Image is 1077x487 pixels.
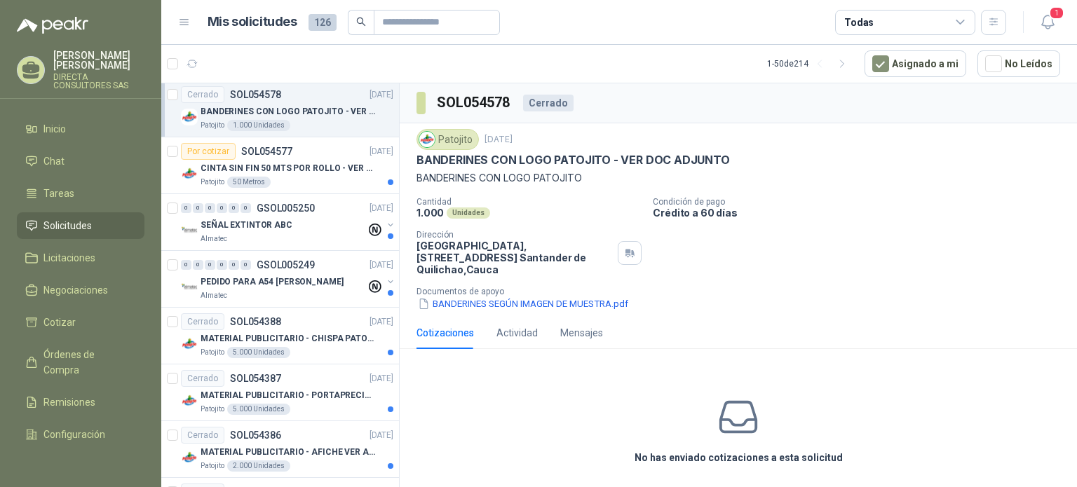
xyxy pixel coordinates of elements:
[227,460,290,472] div: 2.000 Unidades
[43,395,95,410] span: Remisiones
[17,389,144,416] a: Remisiones
[230,90,281,100] p: SOL054578
[241,260,251,270] div: 0
[356,17,366,27] span: search
[201,219,292,232] p: SEÑAL EXTINTOR ABC
[205,203,215,213] div: 0
[201,347,224,358] p: Patojito
[230,430,281,440] p: SOL054386
[201,233,227,245] p: Almatec
[370,202,393,215] p: [DATE]
[370,315,393,329] p: [DATE]
[201,162,375,175] p: CINTA SIN FIN 50 MTS POR ROLLO - VER DOC ADJUNTO
[437,92,512,114] h3: SOL054578
[181,427,224,444] div: Cerrado
[53,50,144,70] p: [PERSON_NAME] [PERSON_NAME]
[1035,10,1060,35] button: 1
[653,207,1071,219] p: Crédito a 60 días
[201,105,375,118] p: BANDERINES CON LOGO PATOJITO - VER DOC ADJUNTO
[227,404,290,415] div: 5.000 Unidades
[523,95,574,111] div: Cerrado
[43,347,131,378] span: Órdenes de Compra
[181,336,198,352] img: Company Logo
[370,372,393,385] p: [DATE]
[181,109,198,125] img: Company Logo
[416,240,612,275] p: [GEOGRAPHIC_DATA], [STREET_ADDRESS] Santander de Quilichao , Cauca
[17,341,144,383] a: Órdenes de Compra
[201,177,224,188] p: Patojito
[257,260,315,270] p: GSOL005249
[201,290,227,301] p: Almatec
[181,370,224,387] div: Cerrado
[193,203,203,213] div: 0
[201,404,224,415] p: Patojito
[416,129,479,150] div: Patojito
[17,421,144,448] a: Configuración
[181,279,198,296] img: Company Logo
[205,260,215,270] div: 0
[201,332,375,345] p: MATERIAL PUBLICITARIO - CHISPA PATOJITO VER ADJUNTO
[419,132,435,147] img: Company Logo
[201,275,344,289] p: PEDIDO PARA A54 [PERSON_NAME]
[181,222,198,239] img: Company Logo
[181,143,236,160] div: Por cotizar
[181,203,191,213] div: 0
[181,86,224,103] div: Cerrado
[43,250,95,266] span: Licitaciones
[416,170,1060,186] p: BANDERINES CON LOGO PATOJITO
[43,121,66,137] span: Inicio
[181,256,396,301] a: 0 0 0 0 0 0 GSOL005249[DATE] Company LogoPEDIDO PARA A54 [PERSON_NAME]Almatec
[201,446,375,459] p: MATERIAL PUBLICITARIO - AFICHE VER ADJUNTO
[485,133,513,146] p: [DATE]
[447,207,490,219] div: Unidades
[241,146,292,156] p: SOL054577
[1049,6,1064,20] span: 1
[17,245,144,271] a: Licitaciones
[229,203,239,213] div: 0
[43,315,76,330] span: Cotizar
[560,325,603,341] div: Mensajes
[370,145,393,158] p: [DATE]
[17,116,144,142] a: Inicio
[17,212,144,239] a: Solicitudes
[416,230,612,240] p: Dirección
[161,308,399,364] a: CerradoSOL054388[DATE] Company LogoMATERIAL PUBLICITARIO - CHISPA PATOJITO VER ADJUNTOPatojito5.0...
[416,153,730,167] p: BANDERINES CON LOGO PATOJITO - VER DOC ADJUNTO
[17,277,144,303] a: Negociaciones
[416,287,1071,296] p: Documentos de apoyo
[161,81,399,137] a: CerradoSOL054578[DATE] Company LogoBANDERINES CON LOGO PATOJITO - VER DOC ADJUNTOPatojito1.000 Un...
[370,429,393,442] p: [DATE]
[181,165,198,182] img: Company Logo
[43,282,108,298] span: Negociaciones
[201,460,224,472] p: Patojito
[416,296,630,311] button: BANDERINES SEGÚN IMAGEN DE MUESTRA.pdf
[17,17,88,34] img: Logo peakr
[53,73,144,90] p: DIRECTA CONSULTORES SAS
[977,50,1060,77] button: No Leídos
[227,177,271,188] div: 50 Metros
[653,197,1071,207] p: Condición de pago
[217,260,227,270] div: 0
[181,200,396,245] a: 0 0 0 0 0 0 GSOL005250[DATE] Company LogoSEÑAL EXTINTOR ABCAlmatec
[181,392,198,409] img: Company Logo
[43,427,105,442] span: Configuración
[161,421,399,478] a: CerradoSOL054386[DATE] Company LogoMATERIAL PUBLICITARIO - AFICHE VER ADJUNTOPatojito2.000 Unidades
[844,15,874,30] div: Todas
[181,313,224,330] div: Cerrado
[17,148,144,174] a: Chat
[257,203,315,213] p: GSOL005250
[181,449,198,466] img: Company Logo
[767,53,853,75] div: 1 - 50 de 214
[230,373,281,383] p: SOL054387
[201,120,224,131] p: Patojito
[416,207,444,219] p: 1.000
[161,137,399,194] a: Por cotizarSOL054577[DATE] Company LogoCINTA SIN FIN 50 MTS POR ROLLO - VER DOC ADJUNTOPatojito50...
[370,88,393,102] p: [DATE]
[229,260,239,270] div: 0
[241,203,251,213] div: 0
[416,197,642,207] p: Cantidad
[43,218,92,233] span: Solicitudes
[416,325,474,341] div: Cotizaciones
[309,14,337,31] span: 126
[227,347,290,358] div: 5.000 Unidades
